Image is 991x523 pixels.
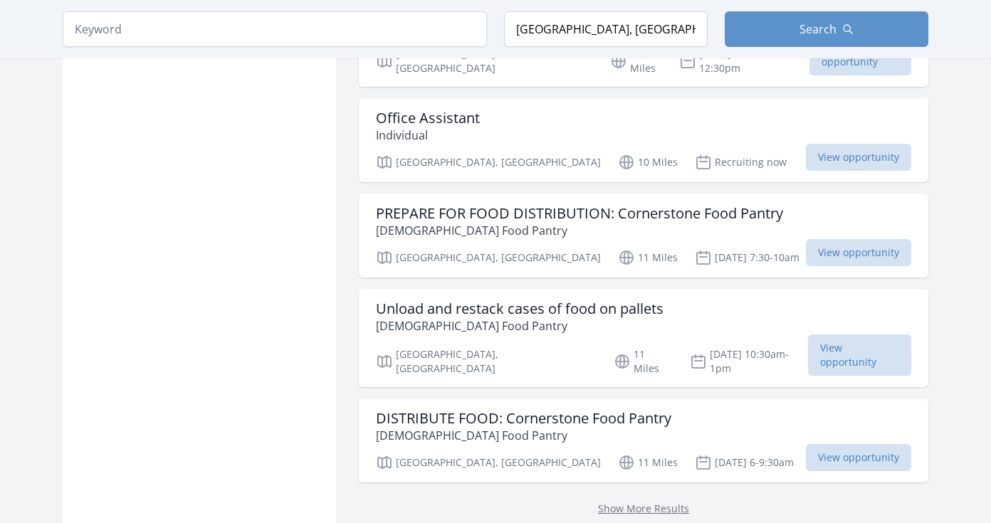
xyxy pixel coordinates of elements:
span: View opportunity [808,334,911,376]
h3: DISTRIBUTE FOOD: Cornerstone Food Pantry [376,410,671,427]
span: Search [799,21,837,38]
a: Unload and restack cases of food on pallets [DEMOGRAPHIC_DATA] Food Pantry [GEOGRAPHIC_DATA], [GE... [359,289,928,387]
button: Search [725,11,928,47]
p: Individual [376,127,480,144]
p: [DATE] 10:30am-1pm [690,347,808,376]
p: [GEOGRAPHIC_DATA], [GEOGRAPHIC_DATA] [376,154,601,171]
p: [GEOGRAPHIC_DATA], [GEOGRAPHIC_DATA] [376,347,597,376]
p: 11 Miles [618,454,678,471]
p: [DATE] 6-9:30am [695,454,794,471]
p: 10 Miles [618,154,678,171]
a: DISTRIBUTE FOOD: Cornerstone Food Pantry [DEMOGRAPHIC_DATA] Food Pantry [GEOGRAPHIC_DATA], [GEOGR... [359,398,928,482]
h3: Unload and restack cases of food on pallets [376,300,664,317]
a: Office Assistant Individual [GEOGRAPHIC_DATA], [GEOGRAPHIC_DATA] 10 Miles Recruiting now View opp... [359,98,928,182]
input: Location [504,11,708,47]
p: 7 Miles [610,47,662,75]
p: 11 Miles [614,347,672,376]
a: PREPARE FOR FOOD DISTRIBUTION: Cornerstone Food Pantry [DEMOGRAPHIC_DATA] Food Pantry [GEOGRAPHIC... [359,194,928,278]
span: View opportunity [806,239,911,266]
p: [DATE] 9:30am-12:30pm [679,47,809,75]
p: [DEMOGRAPHIC_DATA] Food Pantry [376,317,664,334]
p: [GEOGRAPHIC_DATA], [GEOGRAPHIC_DATA] [376,47,593,75]
a: Show More Results [598,502,689,515]
input: Keyword [63,11,487,47]
h3: PREPARE FOR FOOD DISTRIBUTION: Cornerstone Food Pantry [376,205,783,222]
p: [DEMOGRAPHIC_DATA] Food Pantry [376,427,671,444]
span: View opportunity [806,144,911,171]
p: 11 Miles [618,249,678,266]
p: [DATE] 7:30-10am [695,249,799,266]
p: Recruiting now [695,154,787,171]
p: [GEOGRAPHIC_DATA], [GEOGRAPHIC_DATA] [376,454,601,471]
span: View opportunity [806,444,911,471]
h3: Office Assistant [376,110,480,127]
p: [GEOGRAPHIC_DATA], [GEOGRAPHIC_DATA] [376,249,601,266]
p: [DEMOGRAPHIC_DATA] Food Pantry [376,222,783,239]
